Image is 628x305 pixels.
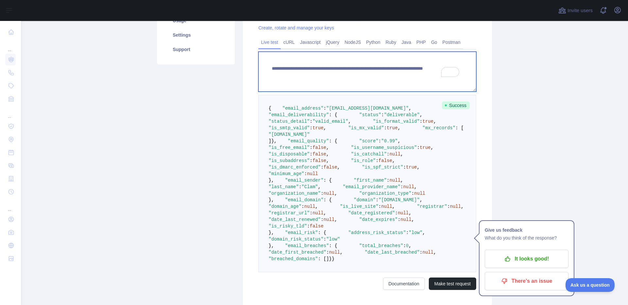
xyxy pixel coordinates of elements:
span: null [381,204,392,209]
span: "is_subaddress" [269,158,310,163]
a: Javascript [297,37,323,47]
span: "mx_records" [423,125,456,131]
span: , [340,250,342,255]
span: "is_username_suspicious" [351,145,417,150]
button: Make test request [429,278,476,290]
span: }, [269,197,274,203]
span: "is_mx_valid" [348,125,384,131]
h1: Give us feedback [485,226,568,234]
a: Create, rotate and manage your keys [258,25,334,30]
span: "is_smtp_valid" [269,125,310,131]
div: ... [5,106,16,119]
span: : [420,119,422,124]
span: "is_disposable" [269,152,310,157]
span: ] [269,138,271,144]
span: : [378,138,381,144]
span: : [] [318,256,329,261]
span: , [392,158,395,163]
span: null [390,152,401,157]
span: "email_provider_name" [343,184,400,189]
span: : [310,158,312,163]
span: : [398,217,400,222]
span: true [420,145,431,150]
span: null [403,184,414,189]
span: "0.99" [381,138,398,144]
p: There's an issue [490,276,564,287]
span: : [378,204,381,209]
p: What do you think of the response? [485,234,568,242]
textarea: To enrich screen reader interactions, please activate Accessibility in Grammarly extension settings [258,52,476,92]
span: false [323,165,337,170]
span: , [409,106,411,111]
span: true [406,165,417,170]
span: "domain_age" [269,204,302,209]
span: : [304,171,307,176]
span: Success [442,101,470,109]
span: : [376,158,378,163]
span: : [310,145,312,150]
span: , [400,152,403,157]
span: "is_live_site" [340,204,378,209]
span: , [335,217,337,222]
span: } [332,256,334,261]
button: There's an issue [485,272,568,290]
a: jQuery [323,37,342,47]
a: NodeJS [342,37,363,47]
span: , [409,243,411,248]
span: , [348,119,351,124]
span: , [326,145,329,150]
span: : [326,250,329,255]
span: null [398,210,409,216]
span: false [310,224,323,229]
span: "last_name" [269,184,299,189]
span: false [312,152,326,157]
span: "email_risk" [285,230,318,235]
span: "low" [326,237,340,242]
span: , [414,184,417,189]
a: Ruby [383,37,399,47]
span: : [403,243,406,248]
span: : [310,152,312,157]
span: : [321,191,323,196]
span: , [318,184,321,189]
span: Invite users [567,7,593,14]
span: null [304,204,315,209]
span: null [307,171,318,176]
span: , [326,158,329,163]
span: false [312,158,326,163]
span: : [307,224,310,229]
span: , [392,204,395,209]
span: : [323,237,326,242]
span: null [312,210,323,216]
span: : [403,165,406,170]
span: , [433,119,436,124]
span: , [409,210,411,216]
span: }, [269,178,274,183]
span: "[DOMAIN_NAME]" [378,197,420,203]
span: "registrar" [417,204,447,209]
span: , [398,138,400,144]
span: "is_dmarc_enforced" [269,165,321,170]
span: null [323,191,335,196]
span: , [433,250,436,255]
span: "address_risk_status" [348,230,406,235]
a: PHP [414,37,428,47]
span: , [431,145,433,150]
span: "domain_risk_status" [269,237,323,242]
span: }, [271,138,277,144]
span: "status" [359,112,381,117]
a: Documentation [383,278,425,290]
span: , [411,217,414,222]
span: "domain" [354,197,375,203]
span: "total_breaches" [359,243,403,248]
span: "deliverable" [384,112,420,117]
span: , [420,112,422,117]
span: true [387,125,398,131]
span: "email_deliverability" [269,112,329,117]
span: null [400,217,411,222]
span: : { [329,112,337,117]
div: ... [5,39,16,52]
span: "first_name" [354,178,387,183]
span: , [400,178,403,183]
span: "email_domain" [285,197,323,203]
